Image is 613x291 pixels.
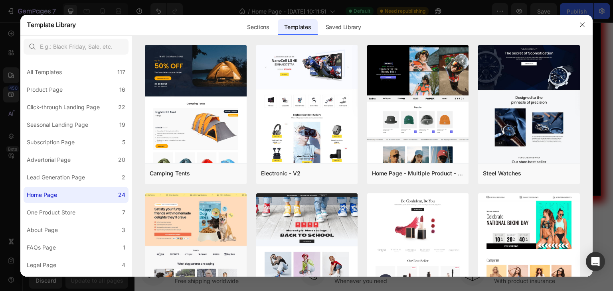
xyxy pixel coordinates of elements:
p: Secure Packaging [360,239,422,250]
div: One Product Store [27,208,75,217]
p: 24/7 Support [200,239,253,250]
div: Home Page - Multiple Product - Apparel - Style 4 [372,169,464,178]
p: With product insurance [360,254,422,263]
div: Open Intercom Messenger [586,252,605,271]
p: Free Shipping [40,239,104,250]
div: Submit [301,188,321,197]
div: 1 [123,243,125,252]
div: Saved Library [319,19,368,35]
div: 117 [117,67,125,77]
div: Templates [278,19,317,35]
div: 3 [122,225,125,235]
div: Legal Page [27,260,56,270]
div: All Templates [27,67,62,77]
div: 16 [119,85,125,94]
div: 5 [122,138,125,147]
div: 7 [122,208,125,217]
input: E.g.: Black Friday, Sale, etc. [24,39,129,55]
div: Click-through Landing Page [27,102,100,112]
div: Seasonal Landing Page [27,120,88,130]
img: Alt Image [325,238,351,263]
div: Home Page [27,190,57,200]
div: 22 [118,102,125,112]
div: About Page [27,225,58,235]
div: Subscription Page [27,138,75,147]
img: Alt Image [166,238,191,263]
div: Lead Generation Page [27,173,85,182]
div: 20 [118,155,125,165]
div: 19 [119,120,125,130]
div: Product Page [27,85,63,94]
div: 2 [122,173,125,182]
div: 4 [122,260,125,270]
div: Electronic - V2 [261,169,301,178]
input: Subscribe To Stay updated for Collection Drops [144,183,287,202]
div: Steel Watches [483,169,521,178]
div: Sections [241,19,275,35]
div: Camping Tents [150,169,190,178]
img: tent.png [145,45,246,267]
div: FAQs Page [27,243,56,252]
img: Alt Image [6,238,32,263]
div: Advertorial Page [27,155,71,165]
p: Whenever you need [200,254,253,263]
p: Free shipping worldwide [40,254,104,263]
div: 24 [118,190,125,200]
h2: Template Library [27,14,76,35]
button: Submit [288,183,335,201]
